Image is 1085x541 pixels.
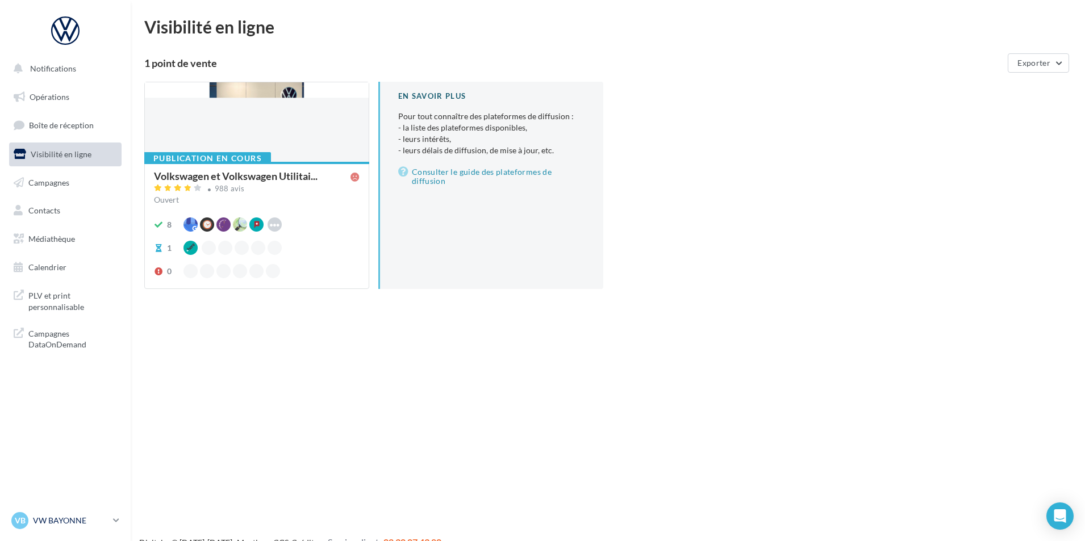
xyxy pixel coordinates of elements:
div: 0 [167,266,172,277]
span: Calendrier [28,262,66,272]
span: PLV et print personnalisable [28,288,117,312]
a: Opérations [7,85,124,109]
a: Calendrier [7,255,124,279]
button: Notifications [7,57,119,81]
span: Visibilité en ligne [31,149,91,159]
span: VB [15,515,26,526]
div: Open Intercom Messenger [1046,502,1074,530]
a: Consulter le guide des plateformes de diffusion [398,165,585,188]
div: 1 point de vente [144,58,1003,68]
a: PLV et print personnalisable [7,283,124,317]
div: 1 [167,242,172,254]
div: Publication en cours [144,152,271,165]
span: Exporter [1017,58,1050,68]
a: VB VW BAYONNE [9,510,122,531]
p: Pour tout connaître des plateformes de diffusion : [398,111,585,156]
span: Médiathèque [28,234,75,244]
span: Volkswagen et Volkswagen Utilitai... [154,171,318,181]
button: Exporter [1008,53,1069,73]
a: Médiathèque [7,227,124,251]
span: Ouvert [154,195,179,204]
div: 988 avis [215,185,245,192]
a: Contacts [7,199,124,223]
span: Contacts [28,206,60,215]
li: - leurs délais de diffusion, de mise à jour, etc. [398,145,585,156]
span: Campagnes [28,177,69,187]
span: Campagnes DataOnDemand [28,326,117,350]
div: Visibilité en ligne [144,18,1071,35]
a: Boîte de réception [7,113,124,137]
p: VW BAYONNE [33,515,108,526]
a: Campagnes [7,171,124,195]
a: Visibilité en ligne [7,142,124,166]
li: - leurs intérêts, [398,133,585,145]
div: En savoir plus [398,91,585,102]
span: Boîte de réception [29,120,94,130]
span: Opérations [30,92,69,102]
a: 988 avis [154,183,360,196]
div: 8 [167,219,172,230]
span: Notifications [30,64,76,73]
a: Campagnes DataOnDemand [7,321,124,355]
li: - la liste des plateformes disponibles, [398,122,585,133]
